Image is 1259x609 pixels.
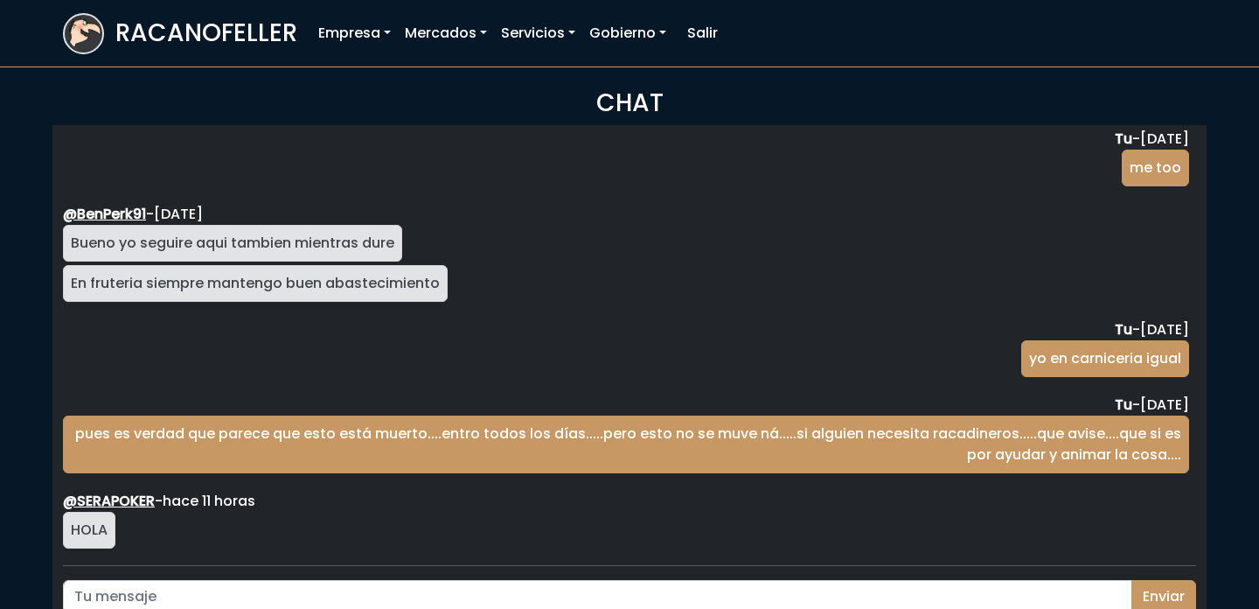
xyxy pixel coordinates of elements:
div: - [63,491,1189,512]
strong: Tu [1115,319,1132,339]
strong: Tu [1115,129,1132,149]
span: miércoles, mayo 21, 2025 10:10 PM [1140,129,1189,149]
div: - [63,129,1189,150]
div: - [63,395,1189,416]
div: - [63,319,1189,340]
h3: CHAT [63,88,1196,118]
span: domingo, julio 6, 2025 9:28 PM [1140,395,1189,415]
span: jueves, mayo 22, 2025 4:03 AM [154,204,203,224]
span: viernes, agosto 22, 2025 10:43 PM [163,491,255,511]
div: pues es verdad que parece que esto está muerto....entro todos los días.....pero esto no se muve n... [63,416,1189,473]
span: jueves, mayo 22, 2025 7:28 PM [1140,319,1189,339]
a: RACANOFELLER [63,9,297,59]
img: logoracarojo.png [65,15,102,48]
div: HOLA [63,512,115,549]
div: - [63,204,1189,225]
div: En fruteria siempre mantengo buen abastecimiento [63,265,448,302]
a: @BenPerk91 [63,204,146,224]
a: Empresa [311,16,398,51]
h3: RACANOFELLER [115,18,297,48]
strong: Tu [1115,395,1132,415]
a: Salir [680,16,725,51]
a: Gobierno [582,16,673,51]
div: Bueno yo seguire aqui tambien mientras dure [63,225,402,262]
a: Mercados [398,16,494,51]
a: @SERAPOKER [63,491,155,511]
div: yo en carniceria igual [1021,340,1189,377]
div: me too [1122,150,1189,186]
a: Servicios [494,16,582,51]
